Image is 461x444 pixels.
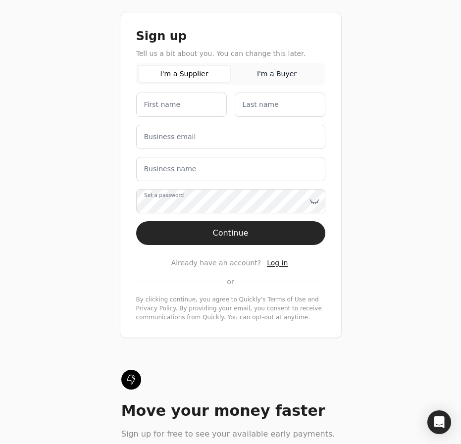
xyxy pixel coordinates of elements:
label: Business email [144,132,196,142]
button: Continue [136,221,325,245]
label: Business name [144,164,197,174]
button: Log in [265,257,290,269]
a: Log in [267,258,288,268]
a: privacy-policy [136,305,176,312]
button: I'm a Supplier [138,65,231,83]
a: terms-of-service [267,296,306,303]
label: Set a password [144,192,184,199]
div: Open Intercom Messenger [427,410,451,434]
span: or [227,277,234,287]
button: I'm a Buyer [231,65,323,83]
div: Sign up for free to see your available early payments. [121,428,340,440]
div: Tell us a bit about you. You can change this later. [136,48,325,59]
label: Last name [243,99,279,110]
div: By clicking continue, you agree to Quickly's and . By providing your email, you consent to receiv... [136,295,325,322]
div: Move your money faster [121,401,340,420]
div: Sign up [136,28,325,44]
label: First name [144,99,181,110]
span: Log in [267,259,288,267]
span: Already have an account? [171,258,261,268]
